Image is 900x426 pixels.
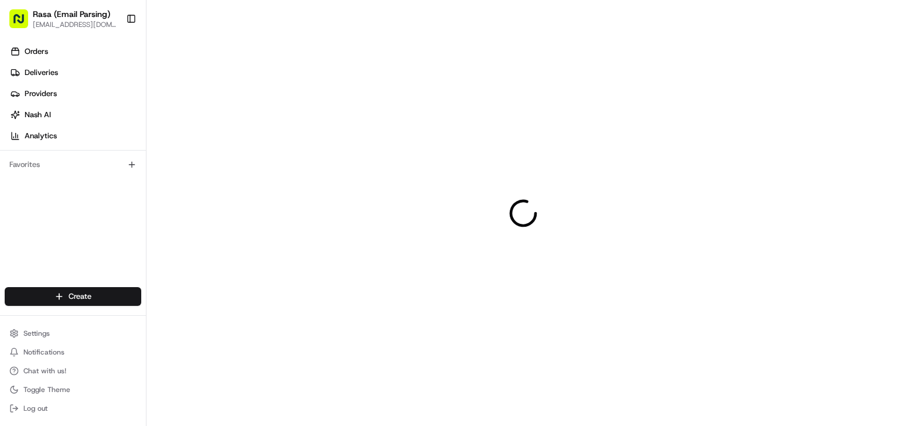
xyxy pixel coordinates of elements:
button: Chat with us! [5,363,141,379]
span: Deliveries [25,67,58,78]
button: [EMAIL_ADDRESS][DOMAIN_NAME] [33,20,117,29]
span: Toggle Theme [23,385,70,394]
span: Log out [23,404,47,413]
button: Rasa (Email Parsing) [33,8,110,20]
span: Nash AI [25,110,51,120]
span: Orders [25,46,48,57]
span: Chat with us! [23,366,66,376]
span: Analytics [25,131,57,141]
button: Rasa (Email Parsing)[EMAIL_ADDRESS][DOMAIN_NAME] [5,5,121,33]
button: Log out [5,400,141,417]
a: Orders [5,42,146,61]
span: Notifications [23,347,64,357]
button: Toggle Theme [5,381,141,398]
a: Nash AI [5,105,146,124]
a: Providers [5,84,146,103]
span: Settings [23,329,50,338]
div: Favorites [5,155,141,174]
button: Notifications [5,344,141,360]
button: Create [5,287,141,306]
span: Create [69,291,91,302]
a: Analytics [5,127,146,145]
button: Settings [5,325,141,342]
span: Providers [25,88,57,99]
a: Deliveries [5,63,146,82]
